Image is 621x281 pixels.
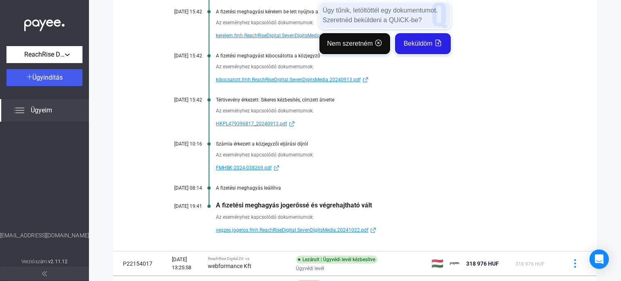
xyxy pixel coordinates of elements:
td: P22154017 [113,251,169,276]
div: Az eseményhez kapcsolódó dokumentumok: [216,107,556,115]
td: 🇭🇺 [428,251,447,276]
span: 318 976 HUF [515,261,545,267]
a: HKPL479396817_20240913.pdfexternal-link-blue [216,119,556,129]
a: kerelem.fmh.ReachRiseDigital.SevenDigitsMedia.20240912.pdfexternal-link-blue [216,31,556,40]
div: Az eseményhez kapcsolódó dokumentumok: [216,213,556,221]
div: Számla érkezett a közjegyzői eljárási díjról [216,141,556,147]
span: 318 976 HUF [466,260,499,267]
a: kibocsatott.fmh.ReachRiseDigital.SevenDigitsMedia.20240913.pdfexternal-link-blue [216,75,556,85]
div: A fizetési meghagyást kibocsátotta a közjegyző [216,53,556,59]
img: more-blue [571,259,579,268]
strong: v2.11.12 [48,259,68,264]
span: ReachRise Digital Zrt. [24,50,65,59]
span: kibocsatott.fmh.ReachRiseDigital.SevenDigitsMedia.20240913.pdf [216,75,361,85]
div: ReachRise Digital Zrt. vs [208,256,289,261]
span: HKPL479396817_20240913.pdf [216,119,287,129]
span: FMHBK-2024-038269.pdf [216,163,272,173]
button: Ügyindítás [6,69,82,86]
img: external-link-blue [361,77,370,83]
img: plus-white.svg [27,74,32,80]
div: Lezárult | Ügyvédi levél kézbesítve [296,256,378,264]
img: external-link-blue [287,121,297,127]
a: FMHBK-2024-038269.pdfexternal-link-blue [216,163,556,173]
span: Ügyeim [31,106,52,115]
span: kerelem.fmh.ReachRiseDigital.SevenDigitsMedia.20240912.pdf [216,31,353,40]
div: [DATE] 15:42 [154,53,202,59]
img: external-link-blue [272,165,281,171]
div: A fizetési meghagyási kérelem be lett nyújtva a közjegyzőnek [216,9,556,15]
div: [DATE] 19:41 [154,203,202,209]
div: Open Intercom Messenger [589,249,609,269]
img: arrow-double-left-grey.svg [42,271,47,276]
div: Az eseményhez kapcsolódó dokumentumok: [216,63,556,71]
img: list.svg [15,106,24,115]
button: more-blue [566,255,583,272]
span: Ügyvédi levél [296,264,324,273]
div: [DATE] 15:42 [154,9,202,15]
img: external-link-blue [368,227,378,233]
a: vegzes.jogeros.fmh.ReachRiseDigital.SevenDigitsMedia.20241022.pdfexternal-link-blue [216,225,556,235]
span: vegzes.jogeros.fmh.ReachRiseDigital.SevenDigitsMedia.20241022.pdf [216,225,368,235]
div: Tértivevény érkezett: Sikeres kézbesítés, címzett átvette [216,97,556,103]
div: A fizetési meghagyás leállítva [216,185,556,191]
div: A fizetési meghagyás jogerőssé és végrehajtható vált [216,201,556,209]
span: Ügyindítás [32,74,63,81]
div: Az eseményhez kapcsolódó dokumentumok: [216,19,556,27]
img: white-payee-white-dot.svg [24,15,65,32]
strong: webformance Kft [208,263,251,269]
button: ReachRise Digital Zrt. [6,46,82,63]
div: [DATE] 13:25:58 [172,256,201,272]
img: payee-logo [450,259,460,268]
div: [DATE] 08:14 [154,185,202,191]
div: [DATE] 15:42 [154,97,202,103]
div: [DATE] 10:16 [154,141,202,147]
div: Az eseményhez kapcsolódó dokumentumok: [216,151,556,159]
